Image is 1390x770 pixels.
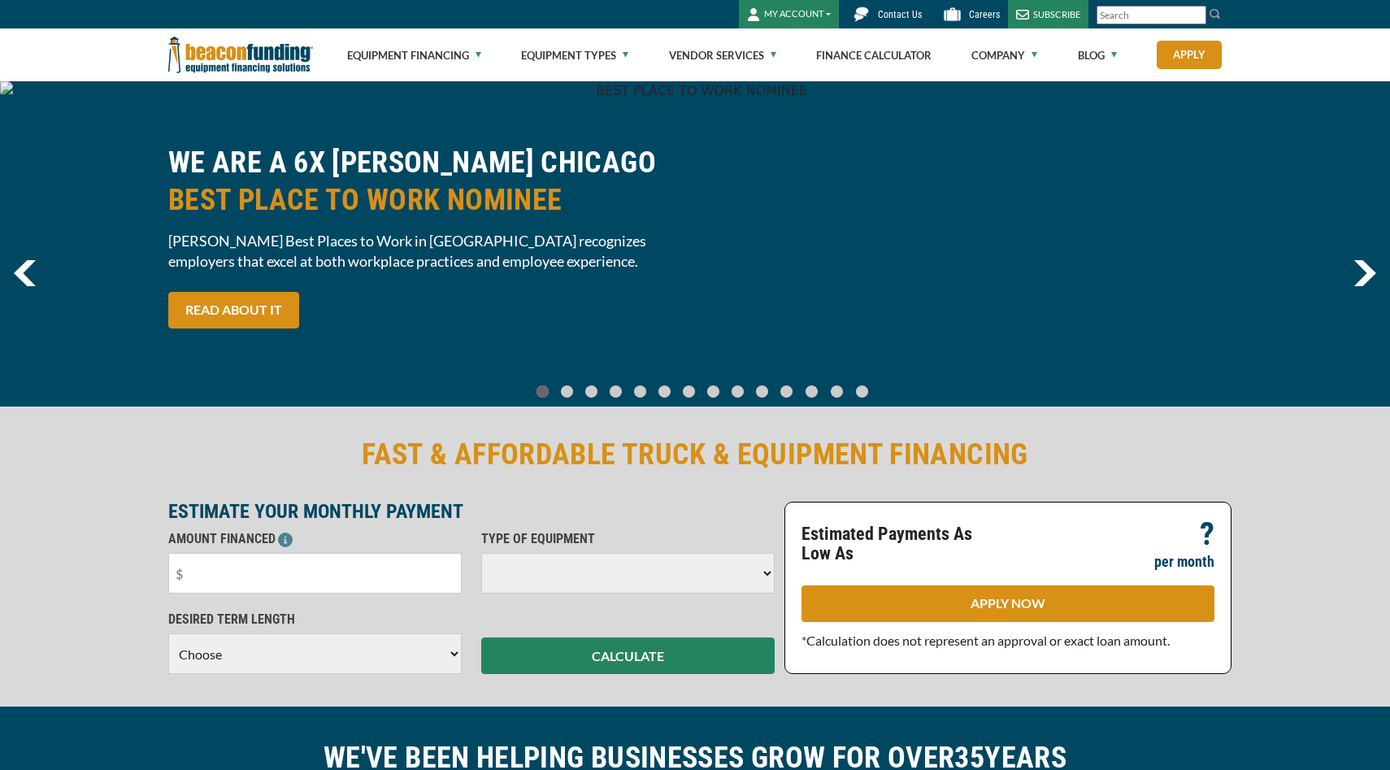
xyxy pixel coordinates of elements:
a: Go To Slide 13 [852,385,872,398]
a: Go To Slide 4 [630,385,649,398]
a: previous [14,260,36,286]
a: Equipment Types [521,29,628,81]
img: Left Navigator [14,260,36,286]
a: Go To Slide 7 [703,385,723,398]
a: Go To Slide 6 [679,385,698,398]
span: [PERSON_NAME] Best Places to Work in [GEOGRAPHIC_DATA] recognizes employers that excel at both wo... [168,231,685,272]
p: TYPE OF EQUIPMENT [481,529,775,549]
a: Go To Slide 8 [728,385,747,398]
a: Go To Slide 5 [654,385,674,398]
a: next [1353,260,1376,286]
p: DESIRED TERM LENGTH [168,610,462,629]
p: ESTIMATE YOUR MONTHLY PAYMENT [168,502,775,521]
input: $ [168,553,462,594]
a: Go To Slide 2 [581,385,601,398]
a: Go To Slide 1 [557,385,576,398]
a: Equipment Financing [347,29,481,81]
a: APPLY NOW [801,585,1214,622]
p: ? [1200,524,1214,544]
img: Beacon Funding Corporation logo [168,28,313,81]
a: Company [971,29,1037,81]
input: Search [1097,6,1206,24]
img: Right Navigator [1353,260,1376,286]
span: *Calculation does not represent an approval or exact loan amount. [801,633,1170,648]
a: Go To Slide 0 [532,385,552,398]
img: Search [1209,7,1222,20]
a: Go To Slide 3 [606,385,625,398]
h2: WE ARE A 6X [PERSON_NAME] CHICAGO [168,144,685,219]
a: Apply [1157,41,1222,69]
a: READ ABOUT IT [168,292,299,328]
a: Go To Slide 9 [752,385,771,398]
a: Blog [1078,29,1117,81]
a: Go To Slide 10 [776,385,797,398]
span: Contact Us [878,9,922,20]
h2: FAST & AFFORDABLE TRUCK & EQUIPMENT FINANCING [168,436,1222,473]
button: CALCULATE [481,637,775,674]
span: BEST PLACE TO WORK NOMINEE [168,181,685,219]
p: AMOUNT FINANCED [168,529,462,549]
p: per month [1154,552,1214,572]
a: Go To Slide 11 [801,385,822,398]
p: Estimated Payments As Low As [801,524,998,563]
a: Go To Slide 12 [827,385,847,398]
a: Clear search text [1189,9,1202,22]
a: Finance Calculator [816,29,932,81]
a: Vendor Services [669,29,776,81]
span: Careers [969,9,1000,20]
